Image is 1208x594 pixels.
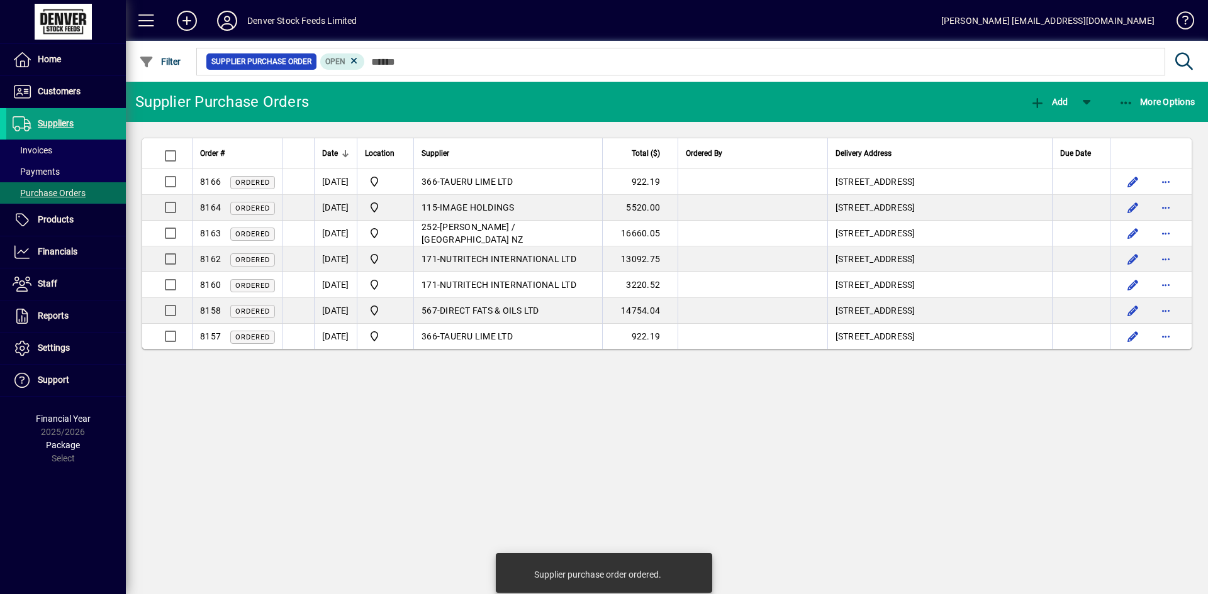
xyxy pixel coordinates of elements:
[200,254,221,264] span: 8162
[413,298,602,324] td: -
[314,272,357,298] td: [DATE]
[6,333,126,364] a: Settings
[1156,300,1176,321] button: More options
[38,54,61,64] span: Home
[46,440,80,450] span: Package
[1123,197,1143,217] button: Edit
[827,246,1052,272] td: [STREET_ADDRESS]
[422,146,595,160] div: Supplier
[1156,275,1176,295] button: More options
[602,195,678,221] td: 5520.00
[440,202,515,212] span: IMAGE HOLDINGS
[632,146,660,160] span: Total ($)
[365,329,406,344] span: DENVER STOCKFEEDS LTD
[6,365,126,396] a: Support
[207,9,247,32] button: Profile
[36,414,91,424] span: Financial Year
[314,246,357,272] td: [DATE]
[38,86,81,96] span: Customers
[200,146,275,160] div: Order #
[235,204,270,212] span: Ordered
[827,298,1052,324] td: [STREET_ADDRESS]
[440,280,576,290] span: NUTRITECH INTERNATIONAL LTD
[440,305,539,316] span: DIRECT FATS & OILS LTD
[602,324,678,349] td: 922.19
[320,53,365,70] mat-chip: Completion Status: Open
[1167,3,1192,43] a: Knowledge Base
[422,177,437,187] span: 366
[1123,223,1143,243] button: Edit
[235,179,270,187] span: Ordered
[827,195,1052,221] td: [STREET_ADDRESS]
[314,169,357,195] td: [DATE]
[413,221,602,246] td: -
[136,50,184,73] button: Filter
[413,324,602,349] td: -
[836,146,892,160] span: Delivery Address
[235,307,270,316] span: Ordered
[6,236,126,268] a: Financials
[6,44,126,75] a: Home
[38,311,69,321] span: Reports
[827,169,1052,195] td: [STREET_ADDRESS]
[1156,197,1176,217] button: More options
[365,277,406,292] span: DENVER STOCKFEEDS LTD
[1123,326,1143,346] button: Edit
[314,324,357,349] td: [DATE]
[422,146,449,160] span: Supplier
[365,303,406,318] span: DENVER STOCKFEEDS LTD
[200,331,221,341] span: 8157
[235,230,270,238] span: Ordered
[1030,97,1068,107] span: Add
[1116,91,1199,113] button: More Options
[1156,249,1176,269] button: More options
[827,221,1052,246] td: [STREET_ADDRESS]
[413,195,602,221] td: -
[440,177,513,187] span: TAUERU LIME LTD
[1156,172,1176,192] button: More options
[1027,91,1071,113] button: Add
[322,146,349,160] div: Date
[13,167,60,177] span: Payments
[200,202,221,212] span: 8164
[38,278,57,289] span: Staff
[13,188,86,198] span: Purchase Orders
[38,246,77,256] span: Financials
[1119,97,1195,107] span: More Options
[422,222,437,232] span: 252
[325,57,345,66] span: Open
[167,9,207,32] button: Add
[38,343,70,353] span: Settings
[610,146,671,160] div: Total ($)
[6,161,126,182] a: Payments
[422,305,437,316] span: 567
[365,251,406,267] span: DENVER STOCKFEEDS LTD
[6,268,126,300] a: Staff
[534,568,661,581] div: Supplier purchase order ordered.
[1156,223,1176,243] button: More options
[1123,300,1143,321] button: Edit
[314,195,357,221] td: [DATE]
[422,222,523,245] span: [PERSON_NAME] / [GEOGRAPHIC_DATA] NZ
[365,174,406,189] span: DENVER STOCKFEEDS LTD
[200,177,221,187] span: 8166
[440,331,513,341] span: TAUERU LIME LTD
[6,300,126,332] a: Reports
[422,280,437,290] span: 171
[235,333,270,341] span: Ordered
[827,324,1052,349] td: [STREET_ADDRESS]
[1123,249,1143,269] button: Edit
[6,204,126,236] a: Products
[440,254,576,264] span: NUTRITECH INTERNATIONAL LTD
[1156,326,1176,346] button: More options
[235,282,270,290] span: Ordered
[602,169,678,195] td: 922.19
[13,145,52,155] span: Invoices
[602,221,678,246] td: 16660.05
[422,254,437,264] span: 171
[235,256,270,264] span: Ordered
[413,246,602,272] td: -
[200,228,221,238] span: 8163
[365,226,406,241] span: DENVER STOCKFEEDS LTD
[38,375,69,385] span: Support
